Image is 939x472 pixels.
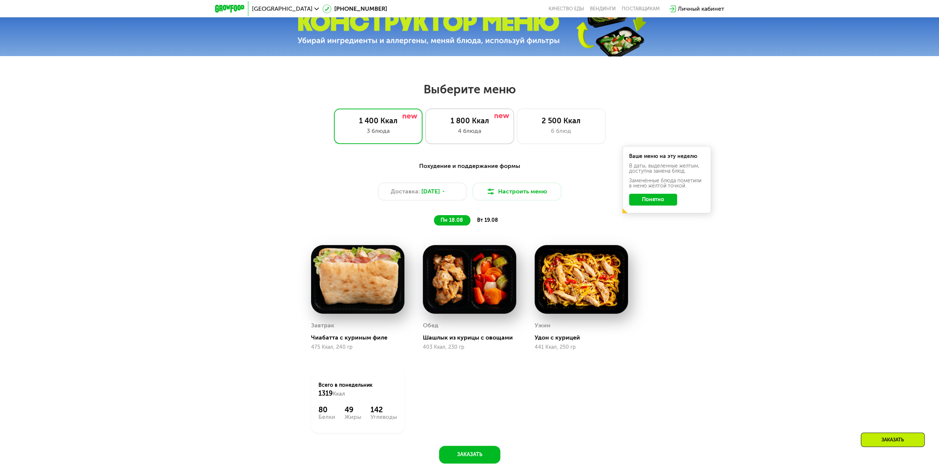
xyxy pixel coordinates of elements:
[861,433,925,447] div: Заказать
[342,116,415,125] div: 1 400 Ккал
[629,194,677,206] button: Понятно
[629,154,704,159] div: Ваше меню на эту неделю
[622,6,660,12] div: поставщикам
[439,446,500,464] button: Заказать
[535,320,550,331] div: Ужин
[311,344,404,350] div: 475 Ккал, 240 гр
[525,116,598,125] div: 2 500 Ккал
[24,82,915,97] h2: Выберите меню
[678,4,724,13] div: Личный кабинет
[345,405,361,414] div: 49
[251,162,688,171] div: Похудение и поддержание формы
[318,382,397,398] div: Всего в понедельник
[311,320,334,331] div: Завтрак
[525,127,598,135] div: 6 блюд
[370,405,397,414] div: 142
[342,127,415,135] div: 3 блюда
[318,389,333,397] span: 1319
[535,344,628,350] div: 441 Ккал, 250 гр
[322,4,387,13] a: [PHONE_NUMBER]
[318,414,335,420] div: Белки
[423,334,522,341] div: Шашлык из курицы с овощами
[333,391,345,397] span: Ккал
[311,334,410,341] div: Чиабатта с куриным филе
[370,414,397,420] div: Углеводы
[441,217,463,223] span: пн 18.08
[421,187,440,196] span: [DATE]
[473,183,561,200] button: Настроить меню
[549,6,584,12] a: Качество еды
[629,178,704,189] div: Заменённые блюда пометили в меню жёлтой точкой.
[433,116,506,125] div: 1 800 Ккал
[535,334,634,341] div: Удон с курицей
[252,6,313,12] span: [GEOGRAPHIC_DATA]
[423,320,438,331] div: Обед
[590,6,616,12] a: Вендинги
[318,405,335,414] div: 80
[423,344,516,350] div: 403 Ккал, 230 гр
[433,127,506,135] div: 4 блюда
[629,163,704,174] div: В даты, выделенные желтым, доступна замена блюд.
[345,414,361,420] div: Жиры
[477,217,498,223] span: вт 19.08
[391,187,420,196] span: Доставка:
